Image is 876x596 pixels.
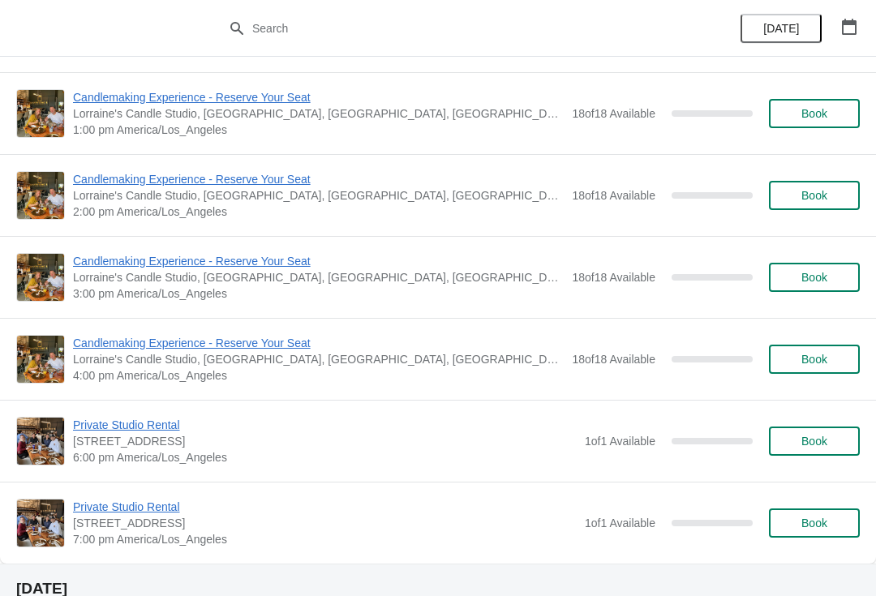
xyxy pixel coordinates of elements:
span: Book [801,353,827,366]
img: Private Studio Rental | 215 Market St suite 1a, Seabrook, WA 98571, USA | 7:00 pm America/Los_Ang... [17,500,64,547]
span: 18 of 18 Available [572,107,655,120]
button: Book [769,263,860,292]
span: Candlemaking Experience - Reserve Your Seat [73,335,564,351]
span: Book [801,189,827,202]
span: 1 of 1 Available [585,517,655,530]
span: Lorraine's Candle Studio, [GEOGRAPHIC_DATA], [GEOGRAPHIC_DATA], [GEOGRAPHIC_DATA], [GEOGRAPHIC_DATA] [73,351,564,367]
button: Book [769,99,860,128]
img: Candlemaking Experience - Reserve Your Seat | Lorraine's Candle Studio, Market Street, Pacific Be... [17,172,64,219]
img: Candlemaking Experience - Reserve Your Seat | Lorraine's Candle Studio, Market Street, Pacific Be... [17,336,64,383]
span: Private Studio Rental [73,499,577,515]
span: Book [801,107,827,120]
span: 6:00 pm America/Los_Angeles [73,449,577,465]
button: Book [769,345,860,374]
span: 18 of 18 Available [572,271,655,284]
span: 3:00 pm America/Los_Angeles [73,285,564,302]
span: 18 of 18 Available [572,353,655,366]
span: Book [801,271,827,284]
img: Private Studio Rental | 215 Market St suite 1a, Seabrook, WA 98571, USA | 6:00 pm America/Los_Ang... [17,418,64,465]
span: Candlemaking Experience - Reserve Your Seat [73,253,564,269]
span: 18 of 18 Available [572,189,655,202]
span: Lorraine's Candle Studio, [GEOGRAPHIC_DATA], [GEOGRAPHIC_DATA], [GEOGRAPHIC_DATA], [GEOGRAPHIC_DATA] [73,269,564,285]
span: 2:00 pm America/Los_Angeles [73,204,564,220]
span: Private Studio Rental [73,417,577,433]
img: Candlemaking Experience - Reserve Your Seat | Lorraine's Candle Studio, Market Street, Pacific Be... [17,254,64,301]
img: Candlemaking Experience - Reserve Your Seat | Lorraine's Candle Studio, Market Street, Pacific Be... [17,90,64,137]
button: Book [769,508,860,538]
span: 7:00 pm America/Los_Angeles [73,531,577,547]
span: [STREET_ADDRESS] [73,515,577,531]
button: [DATE] [741,14,822,43]
span: [DATE] [763,22,799,35]
span: [STREET_ADDRESS] [73,433,577,449]
span: Lorraine's Candle Studio, [GEOGRAPHIC_DATA], [GEOGRAPHIC_DATA], [GEOGRAPHIC_DATA], [GEOGRAPHIC_DATA] [73,187,564,204]
span: 1 of 1 Available [585,435,655,448]
button: Book [769,427,860,456]
span: Candlemaking Experience - Reserve Your Seat [73,171,564,187]
span: Lorraine's Candle Studio, [GEOGRAPHIC_DATA], [GEOGRAPHIC_DATA], [GEOGRAPHIC_DATA], [GEOGRAPHIC_DATA] [73,105,564,122]
button: Book [769,181,860,210]
span: Candlemaking Experience - Reserve Your Seat [73,89,564,105]
input: Search [251,14,657,43]
span: Book [801,435,827,448]
span: 1:00 pm America/Los_Angeles [73,122,564,138]
span: Book [801,517,827,530]
span: 4:00 pm America/Los_Angeles [73,367,564,384]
